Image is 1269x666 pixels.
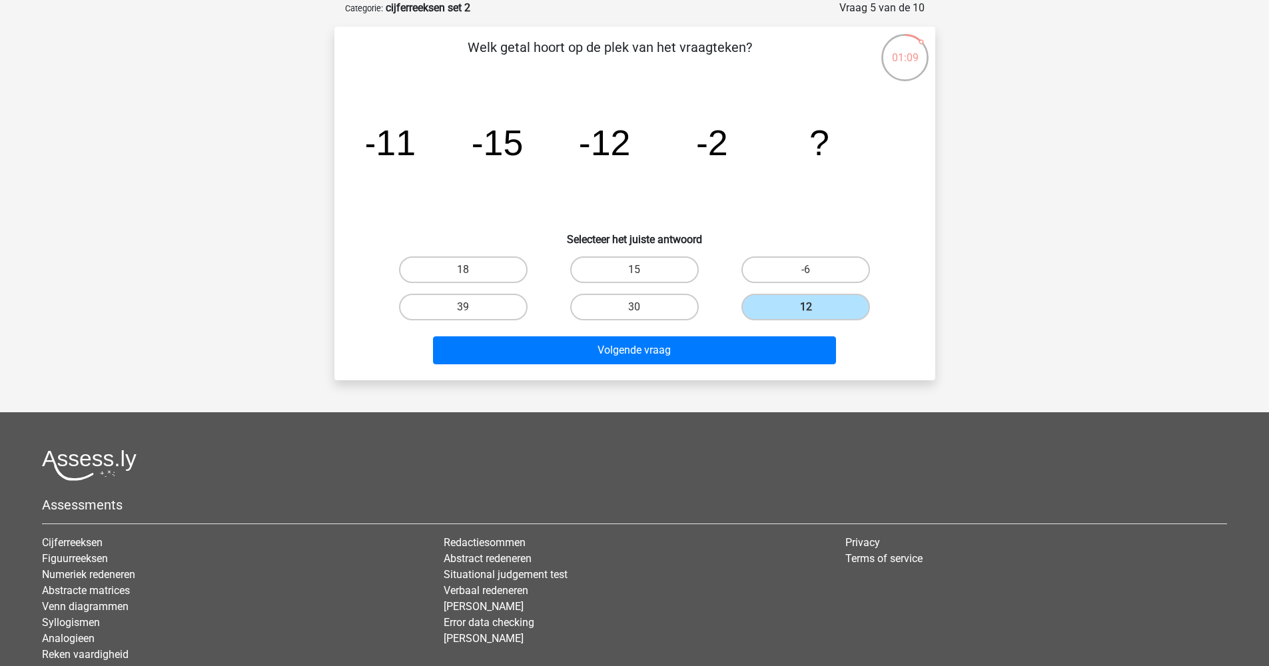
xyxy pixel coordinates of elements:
a: Terms of service [845,552,923,565]
div: 01:09 [880,33,930,66]
a: Cijferreeksen [42,536,103,549]
h5: Assessments [42,497,1227,513]
a: Venn diagrammen [42,600,129,613]
label: 12 [741,294,870,320]
h6: Selecteer het juiste antwoord [356,222,914,246]
tspan: ? [809,123,829,163]
tspan: -12 [578,123,630,163]
label: 18 [399,256,528,283]
a: Abstract redeneren [444,552,532,565]
button: Volgende vraag [433,336,836,364]
a: Analogieen [42,632,95,645]
a: [PERSON_NAME] [444,632,524,645]
tspan: -15 [471,123,523,163]
a: Error data checking [444,616,534,629]
a: Figuurreeksen [42,552,108,565]
a: Reken vaardigheid [42,648,129,661]
tspan: -2 [695,123,727,163]
a: Syllogismen [42,616,100,629]
p: Welk getal hoort op de plek van het vraagteken? [356,37,864,77]
label: -6 [741,256,870,283]
a: Redactiesommen [444,536,526,549]
tspan: -11 [364,123,416,163]
strong: cijferreeksen set 2 [386,1,470,14]
img: Assessly logo [42,450,137,481]
a: Verbaal redeneren [444,584,528,597]
small: Categorie: [345,3,383,13]
a: Abstracte matrices [42,584,130,597]
a: Situational judgement test [444,568,568,581]
label: 15 [570,256,699,283]
label: 30 [570,294,699,320]
a: Privacy [845,536,880,549]
label: 39 [399,294,528,320]
a: [PERSON_NAME] [444,600,524,613]
a: Numeriek redeneren [42,568,135,581]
